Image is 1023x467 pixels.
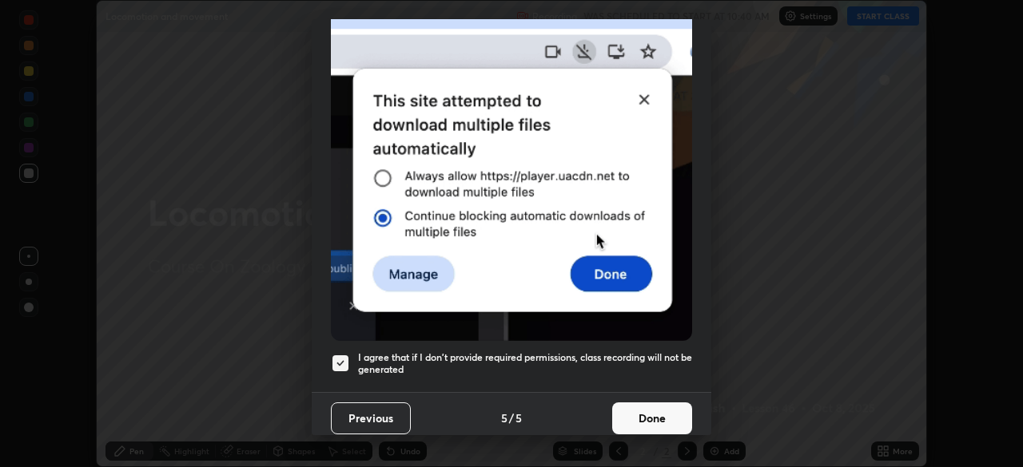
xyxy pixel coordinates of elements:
h4: / [509,410,514,426]
button: Done [612,402,692,434]
h4: 5 [501,410,508,426]
button: Previous [331,402,411,434]
h4: 5 [515,410,522,426]
h5: I agree that if I don't provide required permissions, class recording will not be generated [358,351,692,376]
